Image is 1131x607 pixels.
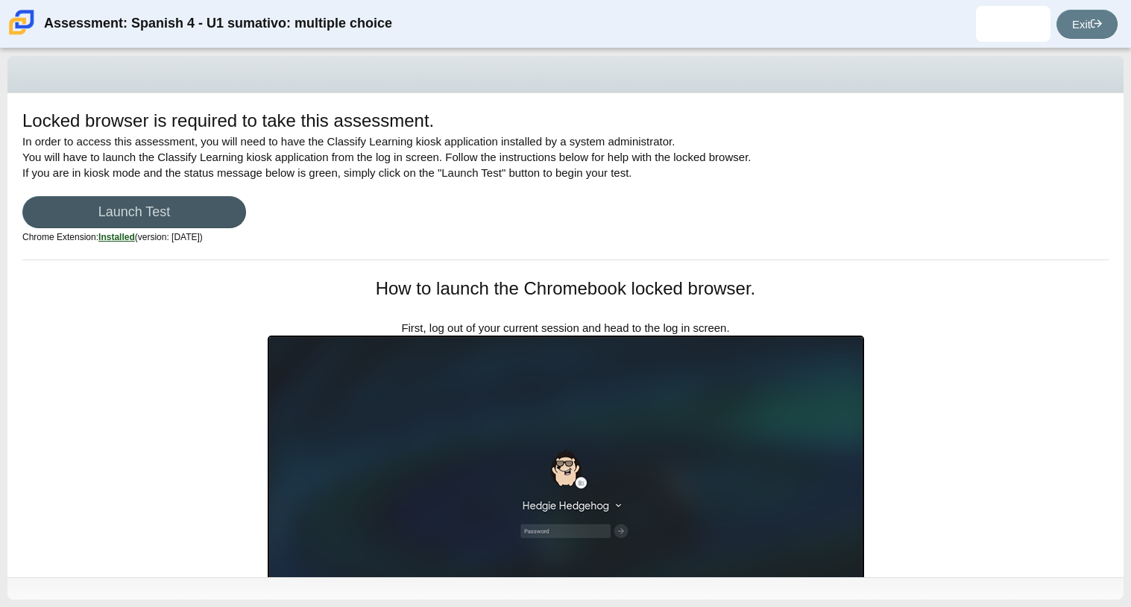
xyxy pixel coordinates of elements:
img: Carmen School of Science & Technology [6,7,37,38]
u: Installed [98,232,135,242]
small: Chrome Extension: [22,232,203,242]
div: In order to access this assessment, you will need to have the Classify Learning kiosk application... [22,108,1109,260]
img: nalia.guelhernande.CjCGxy [1001,12,1025,36]
a: Launch Test [22,196,246,228]
h1: Locked browser is required to take this assessment. [22,108,434,133]
a: Carmen School of Science & Technology [6,28,37,40]
a: Exit [1056,10,1118,39]
h1: How to launch the Chromebook locked browser. [268,276,864,301]
div: Assessment: Spanish 4 - U1 sumativo: multiple choice [44,6,392,42]
span: (version: [DATE]) [98,232,203,242]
